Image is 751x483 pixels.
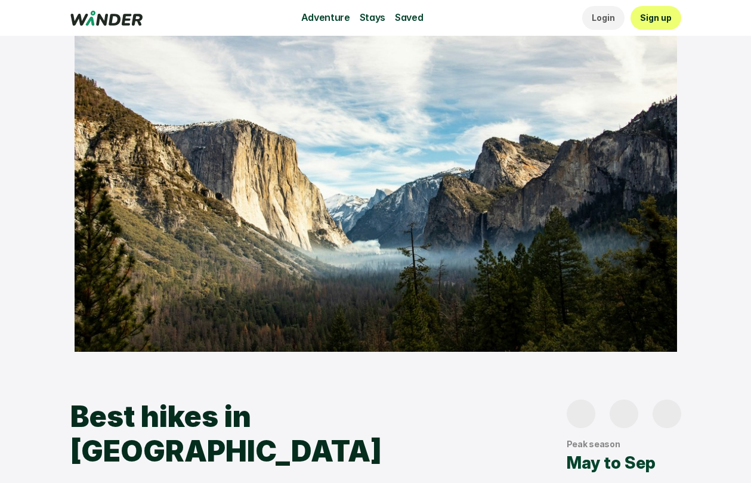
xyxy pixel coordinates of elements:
h2: Best hikes in [GEOGRAPHIC_DATA] [70,400,543,468]
p: Sign up [640,11,672,24]
a: Login [582,6,625,30]
p: Login [592,11,615,24]
p: Peak season [567,438,620,451]
h3: May to Sep [567,453,656,473]
p: Adventure [301,10,350,26]
p: Stays [360,10,385,26]
p: Saved [395,10,423,26]
a: Sign up [631,6,681,30]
